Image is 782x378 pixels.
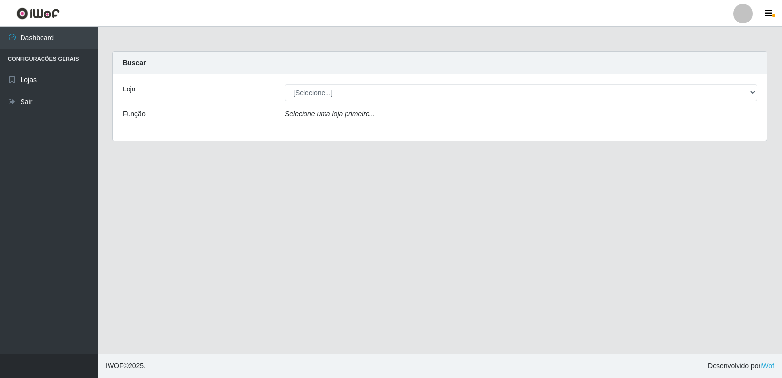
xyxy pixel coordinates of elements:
i: Selecione uma loja primeiro... [285,110,375,118]
strong: Buscar [123,59,146,67]
label: Função [123,109,146,119]
label: Loja [123,84,135,94]
span: Desenvolvido por [708,361,774,371]
img: CoreUI Logo [16,7,60,20]
span: © 2025 . [106,361,146,371]
span: IWOF [106,362,124,370]
a: iWof [760,362,774,370]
